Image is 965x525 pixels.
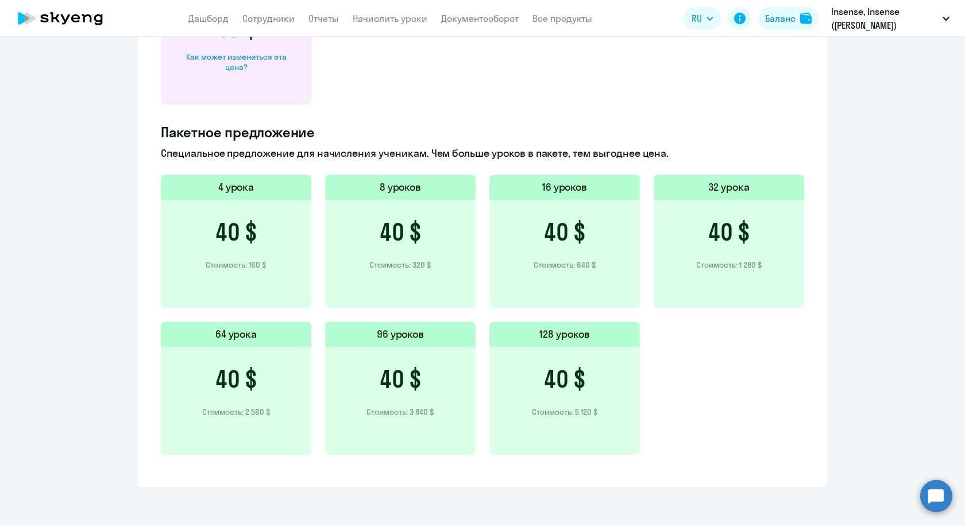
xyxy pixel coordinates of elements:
h5: 4 урока [218,180,254,195]
button: RU [684,7,721,30]
a: Сотрудники [242,13,295,24]
p: Стоимость: 160 $ [206,260,267,270]
a: Начислить уроки [353,13,427,24]
button: Insense, Insense ([PERSON_NAME]) [825,5,955,32]
h3: 40 $ [544,218,585,246]
button: Балансbalance [758,7,819,30]
h3: 40 $ [215,365,257,393]
h5: 64 урока [215,327,257,342]
a: Дашборд [188,13,229,24]
a: Документооборот [441,13,519,24]
h3: 40 $ [380,365,421,393]
h3: 40 $ [380,218,421,246]
p: Специальное предложение для начисления ученикам. Чем больше уроков в пакете, тем выгоднее цена. [161,146,804,161]
span: RU [692,11,702,25]
h5: 16 уроков [542,180,588,195]
h3: 40 $ [215,218,257,246]
p: Стоимость: 5 120 $ [532,407,598,417]
h5: 128 уроков [539,327,590,342]
p: Стоимость: 640 $ [534,260,596,270]
h5: 96 уроков [377,327,424,342]
h5: 32 урока [708,180,750,195]
a: Все продукты [532,13,592,24]
h5: 8 уроков [380,180,422,195]
img: balance [800,13,812,24]
div: Как может измениться эта цена? [179,52,293,72]
div: Баланс [765,11,796,25]
a: Отчеты [308,13,339,24]
p: Стоимость: 320 $ [369,260,431,270]
p: Стоимость: 1 280 $ [696,260,762,270]
h3: 40 $ [544,365,585,393]
h3: 40 $ [215,15,257,43]
p: Insense, Insense ([PERSON_NAME]) [831,5,938,32]
h4: Пакетное предложение [161,123,804,141]
h3: 40 $ [708,218,750,246]
p: Стоимость: 2 560 $ [202,407,271,417]
p: Стоимость: 3 840 $ [366,407,434,417]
